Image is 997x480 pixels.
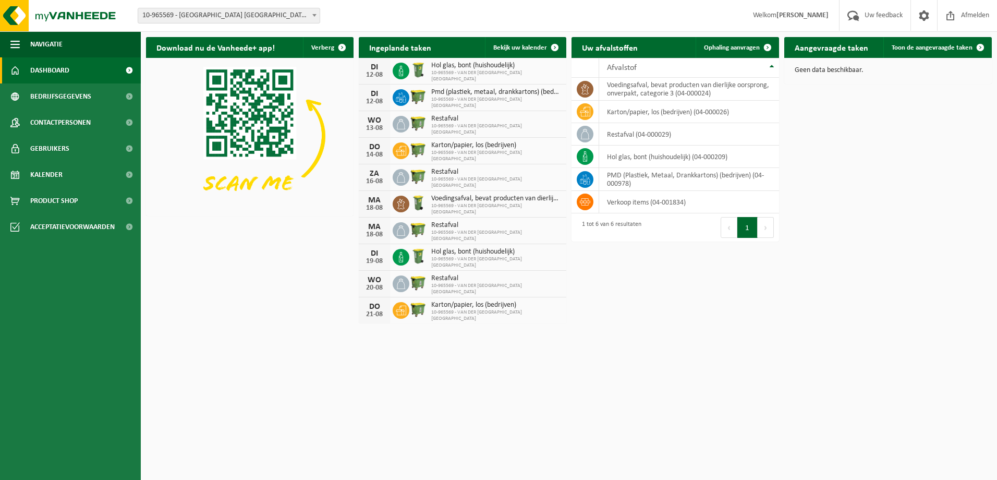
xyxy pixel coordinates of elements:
span: 10-965569 - VAN DER [GEOGRAPHIC_DATA] [GEOGRAPHIC_DATA] [431,123,561,136]
span: Karton/papier, los (bedrijven) [431,301,561,309]
div: WO [364,276,385,284]
div: 16-08 [364,178,385,185]
div: DI [364,249,385,258]
img: WB-1100-HPE-GN-50 [409,167,427,185]
span: 10-965569 - VAN DER [GEOGRAPHIC_DATA] [GEOGRAPHIC_DATA] [431,256,561,269]
a: Ophaling aanvragen [696,37,778,58]
div: MA [364,196,385,205]
span: Voedingsafval, bevat producten van dierlijke oorsprong, onverpakt, categorie 3 [431,195,561,203]
span: Karton/papier, los (bedrijven) [431,141,561,150]
td: hol glas, bont (huishoudelijk) (04-000209) [599,146,779,168]
img: WB-1100-HPE-GN-50 [409,88,427,105]
div: 12-08 [364,98,385,105]
a: Toon de aangevraagde taken [883,37,991,58]
div: DO [364,303,385,311]
span: 10-965569 - VAN DER [GEOGRAPHIC_DATA] [GEOGRAPHIC_DATA] [431,176,561,189]
button: Previous [721,217,737,238]
div: 19-08 [364,258,385,265]
div: 14-08 [364,151,385,159]
div: 1 tot 6 van 6 resultaten [577,216,641,239]
span: Product Shop [30,188,78,214]
span: Kalender [30,162,63,188]
span: Pmd (plastiek, metaal, drankkartons) (bedrijven) [431,88,561,97]
span: Restafval [431,221,561,230]
div: 12-08 [364,71,385,79]
td: karton/papier, los (bedrijven) (04-000026) [599,101,779,123]
img: WB-1100-HPE-GN-50 [409,301,427,318]
img: WB-0140-HPE-GN-50 [409,194,427,212]
span: Contactpersonen [30,110,91,136]
img: WB-0240-HPE-GN-50 [409,61,427,79]
span: Restafval [431,274,561,283]
span: 10-965569 - VAN DER [GEOGRAPHIC_DATA] [GEOGRAPHIC_DATA] [431,230,561,242]
img: WB-0240-HPE-GN-50 [409,247,427,265]
td: PMD (Plastiek, Metaal, Drankkartons) (bedrijven) (04-000978) [599,168,779,191]
span: 10-965569 - VAN DER [GEOGRAPHIC_DATA] [GEOGRAPHIC_DATA] [431,283,561,295]
button: Verberg [303,37,352,58]
span: Ophaling aanvragen [704,44,760,51]
span: Hol glas, bont (huishoudelijk) [431,248,561,256]
img: WB-1100-HPE-GN-50 [409,221,427,238]
span: Afvalstof [607,64,637,72]
span: Hol glas, bont (huishoudelijk) [431,62,561,70]
span: 10-965569 - VAN DER [GEOGRAPHIC_DATA] [GEOGRAPHIC_DATA] [431,150,561,162]
span: Bedrijfsgegevens [30,83,91,110]
img: WB-1100-HPE-GN-50 [409,274,427,292]
span: Acceptatievoorwaarden [30,214,115,240]
img: WB-1100-HPE-GN-50 [409,141,427,159]
div: 18-08 [364,231,385,238]
span: 10-965569 - VAN DER [GEOGRAPHIC_DATA] [GEOGRAPHIC_DATA] [431,203,561,215]
img: WB-1100-HPE-GN-50 [409,114,427,132]
span: 10-965569 - VAN DER [GEOGRAPHIC_DATA] [GEOGRAPHIC_DATA] [431,97,561,109]
div: 18-08 [364,205,385,212]
div: 20-08 [364,284,385,292]
div: 21-08 [364,311,385,318]
td: voedingsafval, bevat producten van dierlijke oorsprong, onverpakt, categorie 3 (04-000024) [599,78,779,101]
td: restafval (04-000029) [599,123,779,146]
button: 1 [737,217,758,238]
strong: [PERSON_NAME] [776,11,829,19]
span: Restafval [431,115,561,123]
td: verkoop items (04-001834) [599,191,779,213]
div: ZA [364,170,385,178]
span: Bekijk uw kalender [493,44,547,51]
span: 10-965569 - VAN DER [GEOGRAPHIC_DATA] [GEOGRAPHIC_DATA] [431,70,561,82]
h2: Ingeplande taken [359,37,442,57]
div: WO [364,116,385,125]
span: Dashboard [30,57,69,83]
span: 10-965569 - VAN DER VALK HOTEL PARK LANE ANTWERPEN NV - ANTWERPEN [138,8,320,23]
img: Download de VHEPlus App [146,58,354,214]
span: Gebruikers [30,136,69,162]
p: Geen data beschikbaar. [795,67,981,74]
div: DO [364,143,385,151]
a: Bekijk uw kalender [485,37,565,58]
span: Toon de aangevraagde taken [892,44,972,51]
div: 13-08 [364,125,385,132]
div: MA [364,223,385,231]
span: 10-965569 - VAN DER [GEOGRAPHIC_DATA] [GEOGRAPHIC_DATA] [431,309,561,322]
h2: Uw afvalstoffen [572,37,648,57]
h2: Aangevraagde taken [784,37,879,57]
div: DI [364,63,385,71]
div: DI [364,90,385,98]
span: Navigatie [30,31,63,57]
button: Next [758,217,774,238]
h2: Download nu de Vanheede+ app! [146,37,285,57]
span: Verberg [311,44,334,51]
span: Restafval [431,168,561,176]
